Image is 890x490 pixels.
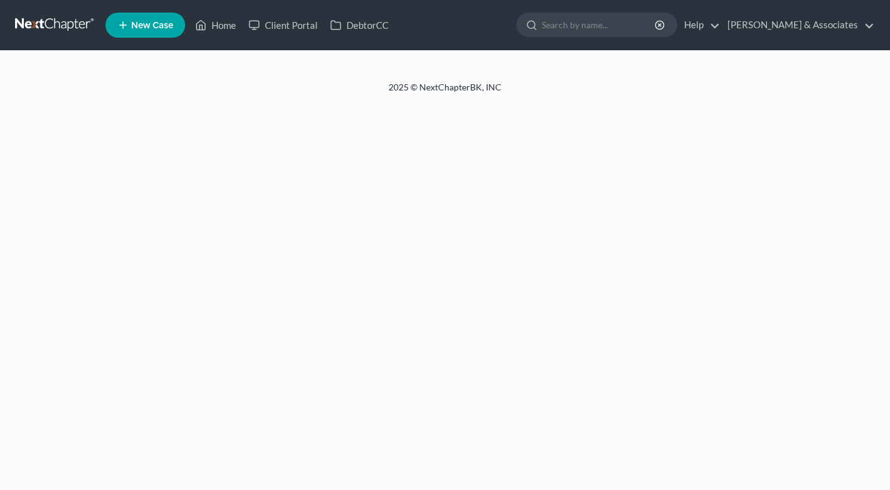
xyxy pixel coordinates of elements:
span: New Case [131,21,173,30]
a: [PERSON_NAME] & Associates [721,14,874,36]
div: 2025 © NextChapterBK, INC [87,81,803,104]
a: Home [189,14,242,36]
a: Client Portal [242,14,324,36]
input: Search by name... [542,13,657,36]
a: Help [678,14,720,36]
a: DebtorCC [324,14,395,36]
